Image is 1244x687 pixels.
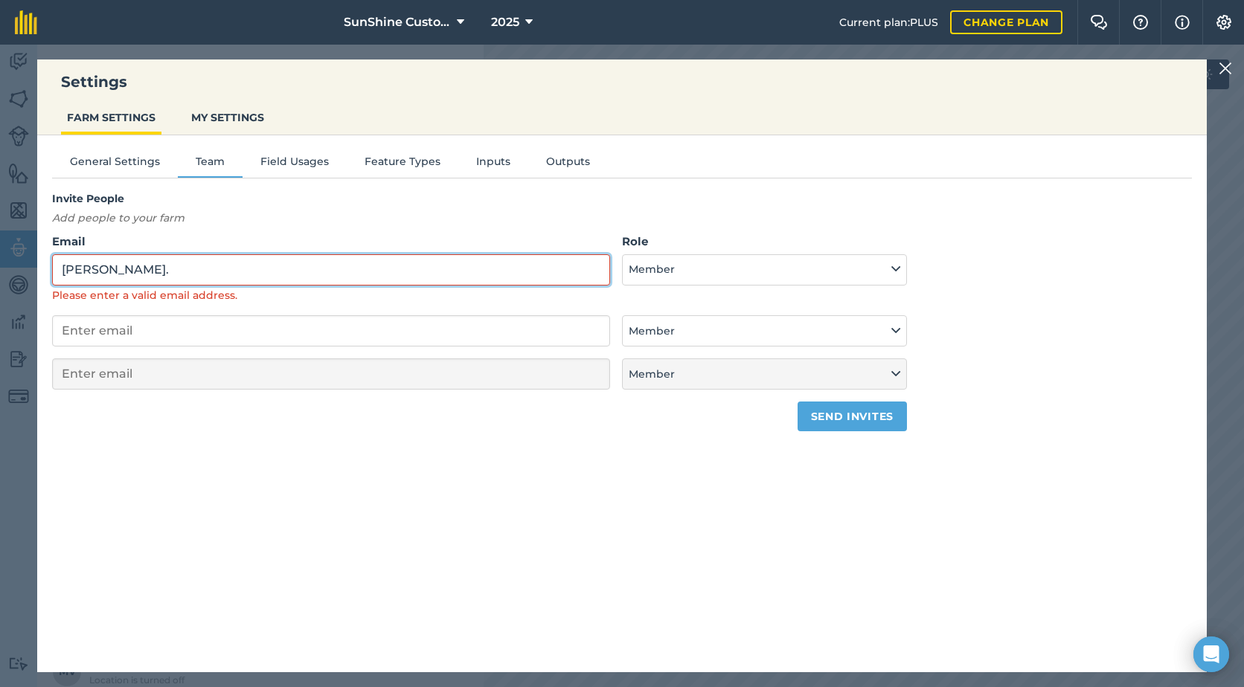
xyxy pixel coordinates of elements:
img: svg+xml;base64,PHN2ZyB4bWxucz0iaHR0cDovL3d3dy53My5vcmcvMjAwMC9zdmciIHdpZHRoPSIxNyIgaGVpZ2h0PSIxNy... [1175,13,1190,31]
button: Member [622,315,907,346]
button: Feature Types [347,153,458,175]
span: 2025 [491,13,519,31]
img: A cog icon [1215,15,1233,30]
a: Change plan [950,10,1062,34]
img: svg+xml;base64,PHN2ZyB4bWxucz0iaHR0cDovL3d3dy53My5vcmcvMjAwMC9zdmciIHdpZHRoPSIyMiIgaGVpZ2h0PSIzMC... [1219,59,1232,77]
label: Email [52,233,610,251]
button: Team [178,153,243,175]
button: Send invites [798,401,907,431]
button: Field Usages [243,153,347,175]
button: Member [622,254,907,286]
div: Open Intercom Messenger [1193,636,1229,672]
span: Current plan : PLUS [839,14,938,30]
label: Role [622,233,907,251]
input: Enter email [52,315,610,346]
img: fieldmargin Logo [15,10,37,34]
em: Add people to your farm [52,211,185,225]
h4: Invite People [52,190,907,207]
span: SunShine Custom Farming LTD. [344,13,451,31]
h3: Settings [37,71,1207,92]
button: Inputs [458,153,528,175]
button: General Settings [52,153,178,175]
img: A question mark icon [1132,15,1150,30]
button: Outputs [528,153,608,175]
input: Enter email [52,254,610,286]
img: Two speech bubbles overlapping with the left bubble in the forefront [1090,15,1108,30]
input: Enter email [52,358,610,390]
button: MY SETTINGS [185,103,270,132]
div: Please enter a valid email address. [52,287,610,303]
button: Member [622,358,907,390]
button: FARM SETTINGS [61,103,161,132]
